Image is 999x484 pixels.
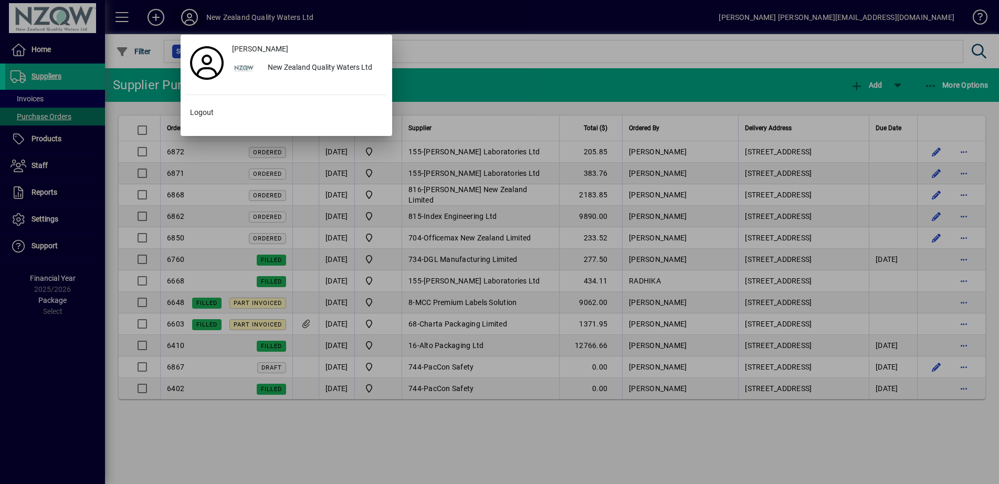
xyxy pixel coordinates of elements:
div: New Zealand Quality Waters Ltd [259,59,387,78]
a: Profile [186,54,228,72]
span: Logout [190,107,214,118]
a: [PERSON_NAME] [228,40,387,59]
span: [PERSON_NAME] [232,44,288,55]
button: New Zealand Quality Waters Ltd [228,59,387,78]
button: Logout [186,103,387,122]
